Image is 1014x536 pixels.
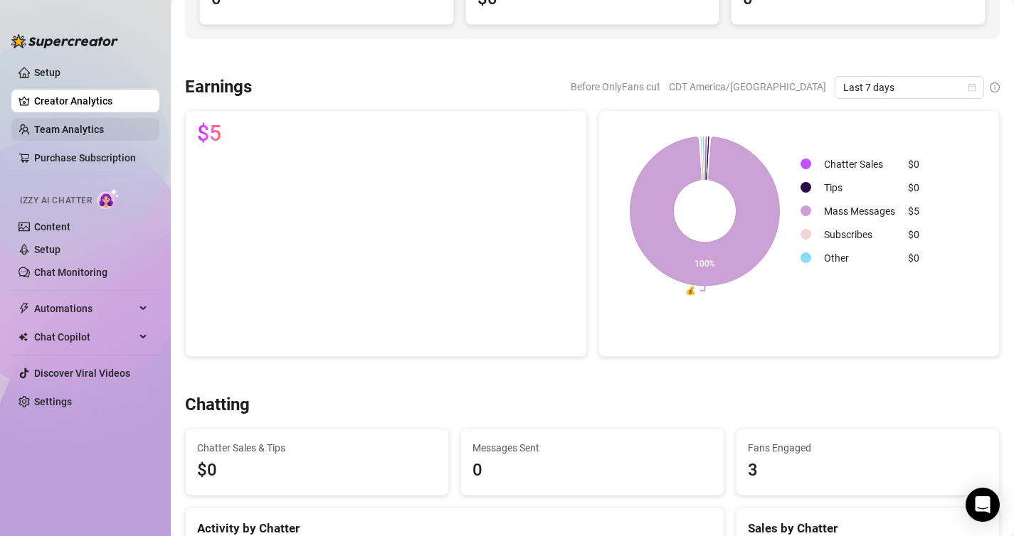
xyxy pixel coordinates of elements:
[908,180,919,195] div: $0
[908,250,919,266] div: $0
[685,285,695,296] text: 💰
[34,67,60,78] a: Setup
[818,176,901,198] td: Tips
[34,244,60,255] a: Setup
[968,83,976,92] span: calendar
[843,77,976,98] span: Last 7 days
[818,153,901,175] td: Chatter Sales
[185,76,252,99] h3: Earnings
[197,122,221,145] span: $5
[990,82,1000,92] span: info-circle
[34,90,148,112] a: Creator Analytics
[472,457,712,484] div: 0
[818,200,901,222] td: Mass Messages
[34,221,70,232] a: Content
[19,303,30,314] span: thunderbolt
[748,440,988,456] span: Fans Engaged
[11,34,118,48] img: logo-BBDzfeDw.svg
[19,332,28,342] img: Chat Copilot
[34,326,135,348] span: Chat Copilot
[472,440,712,456] span: Messages Sent
[34,396,72,407] a: Settings
[818,223,901,245] td: Subscribes
[669,76,826,97] span: CDT America/[GEOGRAPHIC_DATA]
[908,156,919,172] div: $0
[908,203,919,219] div: $5
[748,457,988,484] div: 3
[818,247,901,269] td: Other
[197,440,437,456] span: Chatter Sales & Tips
[34,297,135,320] span: Automations
[97,188,120,209] img: AI Chatter
[34,146,148,169] a: Purchase Subscription
[20,194,92,208] span: Izzy AI Chatter
[185,394,250,417] h3: Chatting
[197,457,437,484] span: $0
[571,76,660,97] span: Before OnlyFans cut
[34,267,107,278] a: Chat Monitoring
[966,488,1000,522] div: Open Intercom Messenger
[34,124,104,135] a: Team Analytics
[908,227,919,242] div: $0
[34,368,130,379] a: Discover Viral Videos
